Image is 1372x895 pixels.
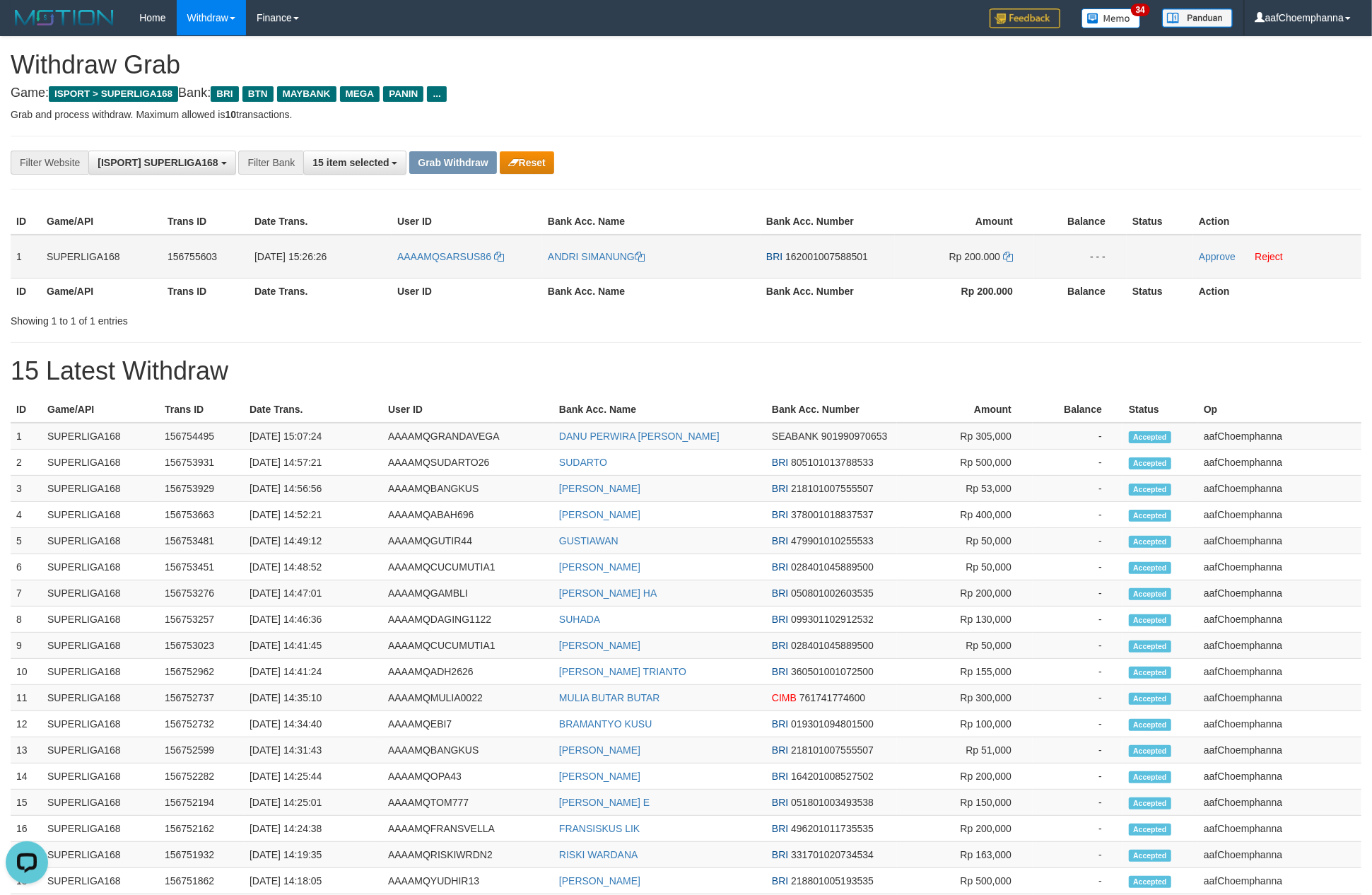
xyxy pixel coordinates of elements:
td: SUPERLIGA168 [42,633,159,659]
a: [PERSON_NAME] [559,483,640,494]
th: Game/API [41,278,162,304]
span: Copy 378001018837537 to clipboard [791,509,874,520]
td: 156753929 [159,476,244,502]
span: Accepted [1129,719,1171,731]
span: Accepted [1129,824,1171,836]
td: - [1033,790,1123,816]
th: Game/API [41,209,162,235]
img: panduan.png [1162,8,1233,28]
td: Rp 200,000 [897,764,1033,790]
td: Rp 100,000 [897,711,1033,737]
td: Rp 200,000 [897,816,1033,842]
span: MEGA [340,86,380,102]
td: SUPERLIGA168 [42,528,159,554]
th: User ID [382,397,553,423]
td: SUPERLIGA168 [41,235,162,279]
span: Copy 099301102912532 to clipboard [791,614,874,625]
button: [ISPORT] SUPERLIGA168 [88,151,235,175]
td: aafChoemphanna [1198,502,1361,528]
td: - [1033,633,1123,659]
td: 6 [11,554,42,580]
td: aafChoemphanna [1198,528,1361,554]
th: User ID [392,209,542,235]
a: [PERSON_NAME] [559,875,640,887]
span: BRI [772,771,788,782]
td: SUPERLIGA168 [42,554,159,580]
td: 14 [11,764,42,790]
span: BRI [211,86,238,102]
td: Rp 305,000 [897,423,1033,450]
td: - [1033,607,1123,633]
td: 9 [11,633,42,659]
td: AAAAMQOPA43 [382,764,553,790]
h1: Withdraw Grab [11,51,1361,79]
span: SEABANK [772,431,819,442]
span: 156755603 [168,251,217,262]
span: Accepted [1129,588,1171,600]
td: [DATE] 14:24:38 [244,816,382,842]
td: Rp 163,000 [897,842,1033,868]
td: Rp 200,000 [897,580,1033,607]
button: Open LiveChat chat widget [6,6,48,48]
td: SUPERLIGA168 [42,476,159,502]
span: Copy 360501001072500 to clipboard [791,666,874,677]
a: [PERSON_NAME] HA [559,587,657,599]
td: aafChoemphanna [1198,711,1361,737]
span: BRI [772,718,788,730]
td: aafChoemphanna [1198,790,1361,816]
button: Reset [500,151,554,174]
th: Bank Acc. Number [761,209,895,235]
td: 156752732 [159,711,244,737]
span: Copy 901990970653 to clipboard [821,431,887,442]
td: Rp 500,000 [897,450,1033,476]
td: Rp 50,000 [897,554,1033,580]
td: aafChoemphanna [1198,764,1361,790]
th: ID [11,278,41,304]
button: 15 item selected [303,151,406,175]
td: [DATE] 15:07:24 [244,423,382,450]
td: AAAAMQTOM777 [382,790,553,816]
a: [PERSON_NAME] [559,744,640,756]
span: Accepted [1129,536,1171,548]
td: Rp 500,000 [897,868,1033,894]
th: Rp 200.000 [895,278,1034,304]
td: - [1033,737,1123,764]
td: 156753663 [159,502,244,528]
td: [DATE] 14:41:24 [244,659,382,685]
span: BRI [772,561,788,573]
td: AAAAMQGAMBLI [382,580,553,607]
h4: Game: Bank: [11,86,1361,100]
a: [PERSON_NAME] [559,509,640,520]
span: BRI [772,823,788,834]
span: Accepted [1129,876,1171,888]
span: Accepted [1129,745,1171,757]
td: SUPERLIGA168 [42,868,159,894]
a: BRAMANTYO KUSU [559,718,652,730]
a: [PERSON_NAME] [559,640,640,651]
td: - [1033,685,1123,711]
td: - [1033,450,1123,476]
th: Date Trans. [249,209,392,235]
td: AAAAMQBANGKUS [382,737,553,764]
td: [DATE] 14:57:21 [244,450,382,476]
span: Accepted [1129,640,1171,653]
span: BRI [772,875,788,887]
td: - [1033,554,1123,580]
td: [DATE] 14:41:45 [244,633,382,659]
td: 156753276 [159,580,244,607]
td: SUPERLIGA168 [42,842,159,868]
td: 156751862 [159,868,244,894]
td: SUPERLIGA168 [42,816,159,842]
span: [DATE] 15:26:26 [254,251,327,262]
td: AAAAMQCUCUMUTIA1 [382,633,553,659]
span: BTN [242,86,274,102]
a: [PERSON_NAME] TRIANTO [559,666,686,677]
td: AAAAMQMULIA0022 [382,685,553,711]
div: Filter Website [11,151,88,175]
button: Grab Withdraw [409,151,496,174]
td: 12 [11,711,42,737]
th: Trans ID [159,397,244,423]
td: Rp 400,000 [897,502,1033,528]
td: AAAAMQFRANSVELLA [382,816,553,842]
td: - [1033,476,1123,502]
